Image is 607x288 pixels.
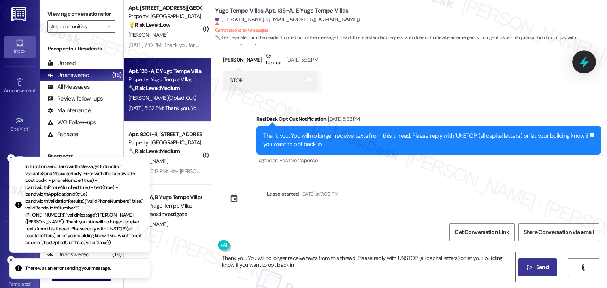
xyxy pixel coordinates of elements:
[128,84,180,92] strong: 🔧 Risk Level: Medium
[454,228,509,236] span: Get Conversation Link
[264,52,283,68] div: Neutral
[11,7,28,21] img: ResiDesk Logo
[28,125,30,131] span: •
[215,15,360,23] div: [PERSON_NAME]. ([EMAIL_ADDRESS][DOMAIN_NAME])
[128,75,202,84] div: Property: Yugo Tempe Villas
[40,45,123,53] div: Prospects + Residents
[128,31,168,38] span: [PERSON_NAME]
[299,190,339,198] div: [DATE] at 7:00 PM
[128,211,187,218] strong: ❓ Risk Level: Investigate
[128,157,168,165] span: [PERSON_NAME]
[7,154,15,162] button: Close toast
[47,118,96,127] div: WO Follow-ups
[4,153,36,174] a: Insights •
[256,115,601,126] div: ResiDesk Opt Out Notification
[326,115,360,123] div: [DATE] 5:32 PM
[128,130,202,138] div: Apt. 9201~B, [STREET_ADDRESS]
[449,223,514,241] button: Get Conversation Link
[223,52,318,71] div: [PERSON_NAME]
[267,190,299,198] div: Lease started
[128,105,518,112] div: [DATE] 5:32 PM: Thank you. You will no longer receive texts from this thread. Please reply with '...
[128,221,168,228] span: [PERSON_NAME]
[527,264,533,271] i: 
[128,21,170,28] strong: 💡 Risk Level: Low
[215,7,348,15] b: Yugo Tempe Villas: Apt. 135~A, E Yugo Tempe Villas
[47,130,78,138] div: Escalate
[518,223,599,241] button: Share Conversation via email
[47,71,89,79] div: Unanswered
[47,59,76,67] div: Unread
[4,114,36,135] a: Site Visit •
[285,56,318,64] div: [DATE] 5:32 PM
[51,20,103,33] input: All communities
[47,95,103,103] div: Review follow-ups
[47,107,91,115] div: Maintenance
[30,280,32,286] span: •
[4,36,36,58] a: Inbox
[25,163,143,246] p: In function sendBandwidthMessage: In function validateSendMessageBody: Error with the bandwidth p...
[215,21,268,33] sup: Cannot receive text messages
[230,77,243,85] div: STOP
[110,69,123,81] div: (18)
[215,34,607,50] span: : The resident opted out of the message thread. This is a standard request and does not indicate ...
[128,231,196,238] div: [DATE] at 3:42 PM: (An Image)
[35,86,36,92] span: •
[128,138,202,147] div: Property: [GEOGRAPHIC_DATA]
[279,157,317,164] span: Positive response
[128,148,180,155] strong: 🔧 Risk Level: Medium
[128,12,202,21] div: Property: [GEOGRAPHIC_DATA]
[47,8,115,20] label: Viewing conversations for
[518,258,557,276] button: Send
[536,263,549,271] span: Send
[219,252,515,282] textarea: Thank you. You will no longer receive texts from this thread. Please reply with 'UNSTOP' (all cap...
[47,83,90,91] div: All Messages
[128,4,202,12] div: Apt. [STREET_ADDRESS][GEOGRAPHIC_DATA]
[4,230,36,252] a: Leads
[215,34,257,41] strong: 🔧 Risk Level: Medium
[25,265,111,272] p: There was an error sending your message.
[128,193,202,202] div: Apt. 116~A, B Yugo Tempe Villas
[256,155,601,166] div: Tagged as:
[263,132,588,149] div: Thank you. You will no longer receive texts from this thread. Please reply with 'UNSTOP' (all cap...
[7,256,15,264] button: Close toast
[128,41,595,49] div: [DATE] 7:10 PM: Thank you for your message. Our offices are currently closed, but we will contact...
[4,191,36,213] a: Buildings
[128,94,196,101] span: [PERSON_NAME] (Opted Out)
[581,264,586,271] i: 
[524,228,594,236] span: Share Conversation via email
[107,23,111,30] i: 
[128,202,202,210] div: Property: Yugo Tempe Villas
[128,67,202,75] div: Apt. 135~A, E Yugo Tempe Villas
